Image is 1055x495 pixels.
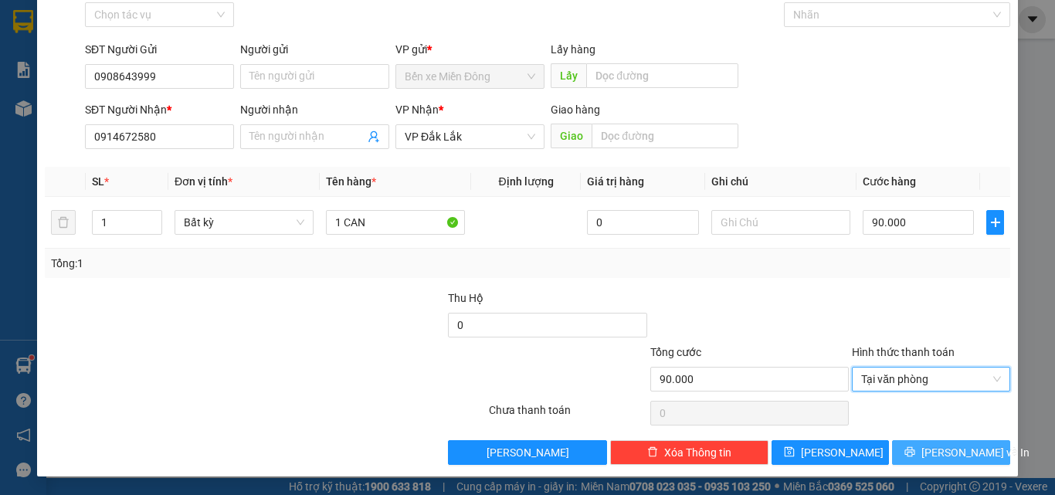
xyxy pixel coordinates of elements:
[448,440,606,465] button: [PERSON_NAME]
[551,103,600,116] span: Giao hàng
[586,63,738,88] input: Dọc đường
[551,124,592,148] span: Giao
[587,210,698,235] input: 0
[175,175,232,188] span: Đơn vị tính
[405,125,535,148] span: VP Đắk Lắk
[664,444,731,461] span: Xóa Thông tin
[772,440,890,465] button: save[PERSON_NAME]
[405,65,535,88] span: Bến xe Miền Đông
[448,292,483,304] span: Thu Hộ
[132,8,154,24] span: DĐ:
[551,43,595,56] span: Lấy hàng
[326,175,376,188] span: Tên hàng
[51,255,409,272] div: Tổng: 1
[711,210,850,235] input: Ghi Chú
[986,210,1004,235] button: plus
[326,210,465,235] input: VD: Bàn, Ghế
[51,210,76,235] button: delete
[395,103,439,116] span: VP Nhận
[395,41,544,58] div: VP gửi
[184,211,304,234] span: Bất kỳ
[12,63,124,81] div: 400.000
[240,41,389,58] div: Người gửi
[487,444,569,461] span: [PERSON_NAME]
[801,444,884,461] span: [PERSON_NAME]
[240,101,389,118] div: Người nhận
[610,440,768,465] button: deleteXóa Thông tin
[987,216,1003,229] span: plus
[904,446,915,459] span: printer
[861,368,1001,391] span: Tại văn phòng
[852,346,955,358] label: Hình thức thanh toán
[12,64,36,80] span: CR :
[498,175,553,188] span: Định lượng
[487,402,649,429] div: Chưa thanh toán
[705,167,857,197] th: Ghi chú
[784,446,795,459] span: save
[551,63,586,88] span: Lấy
[368,131,380,143] span: user-add
[892,440,1010,465] button: printer[PERSON_NAME] và In
[587,175,644,188] span: Giá trị hàng
[863,175,916,188] span: Cước hàng
[13,90,240,110] div: Tên hàng: 2 BAO ( : 1 )
[647,446,658,459] span: delete
[85,41,234,58] div: SĐT Người Gửi
[92,175,104,188] span: SL
[592,124,738,148] input: Dọc đường
[85,101,234,118] div: SĐT Người Nhận
[650,346,701,358] span: Tổng cước
[153,89,174,110] span: SL
[921,444,1030,461] span: [PERSON_NAME] và In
